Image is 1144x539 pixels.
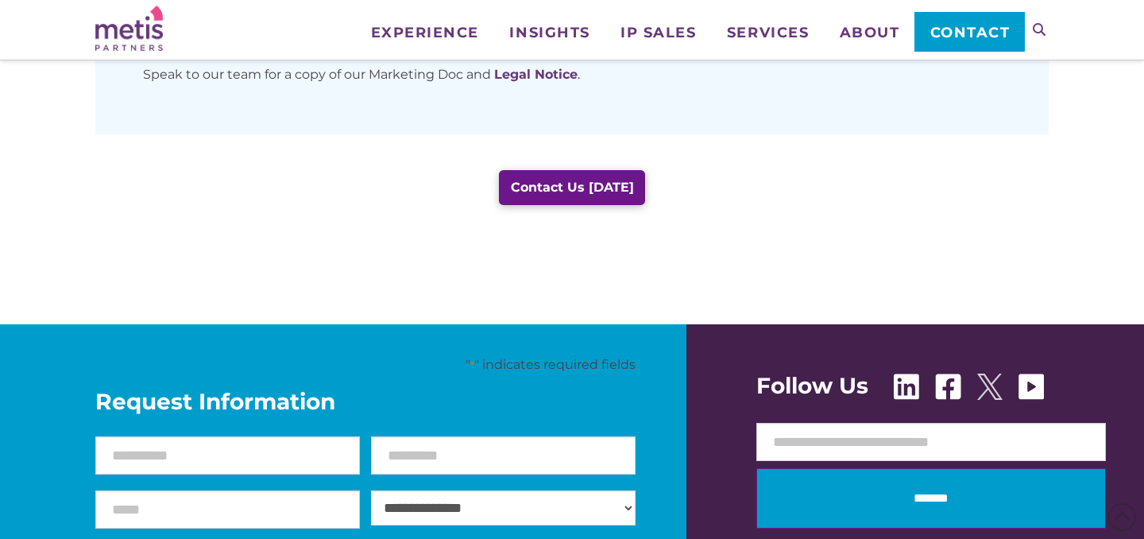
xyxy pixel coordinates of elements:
a: Legal Notice [494,67,578,82]
span: Request Information [95,390,636,413]
span: Services [727,25,809,40]
span: Insights [509,25,589,40]
img: Youtube [1018,374,1044,400]
img: Linkedin [894,374,919,400]
span: Contact [930,25,1011,40]
span: Back to Top [1108,503,1136,531]
span: IP Sales [620,25,696,40]
p: " " indicates required fields [95,356,636,374]
span: About [840,25,900,40]
p: Speak to our team for a copy of our Marketing Doc and . [143,66,1001,83]
img: Metis Partners [95,6,163,51]
img: Facebook [935,374,961,400]
img: X [977,374,1003,400]
span: Experience [371,25,479,40]
a: Contact Us [DATE] [499,170,644,205]
span: Follow Us [756,374,868,397]
a: Contact [914,12,1025,52]
span: Contact Us [DATE] [511,181,634,194]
